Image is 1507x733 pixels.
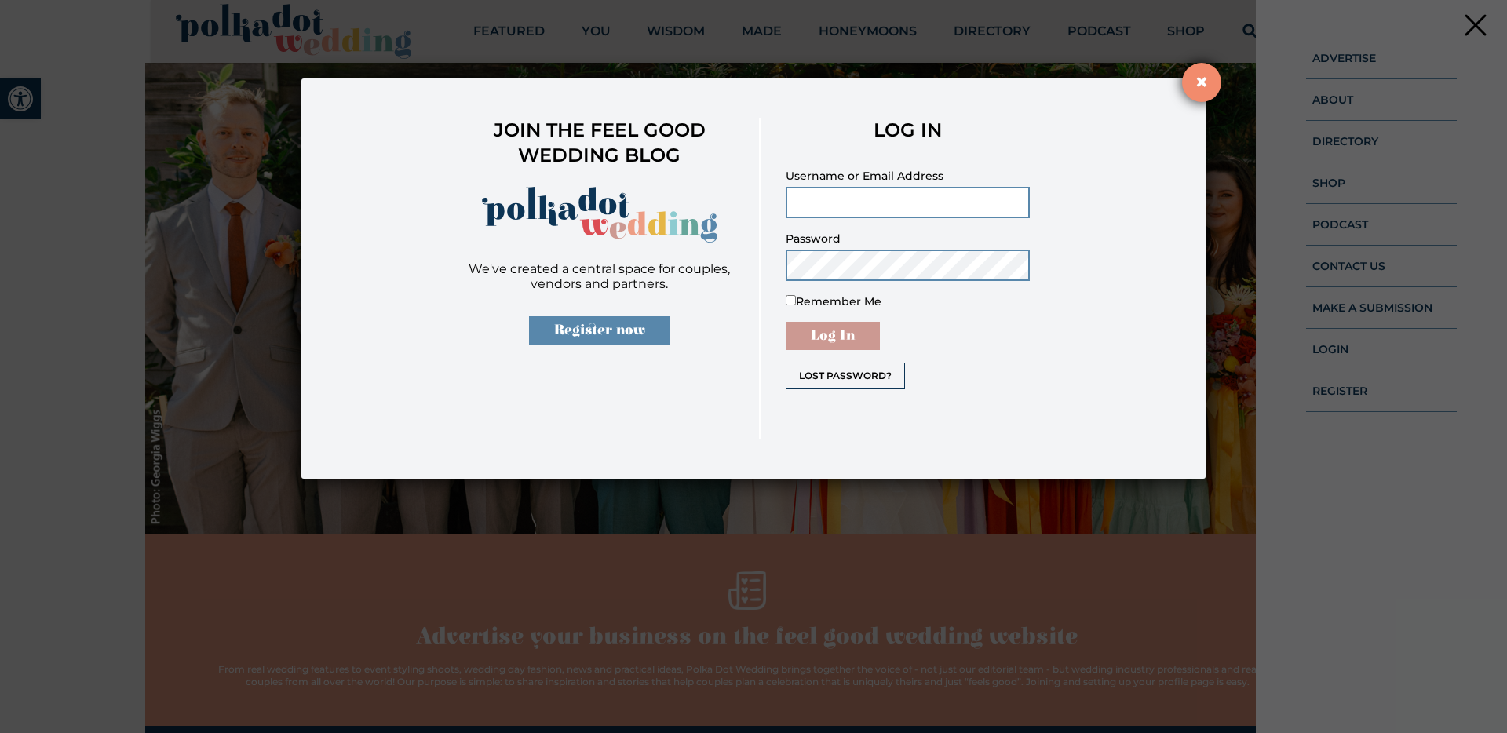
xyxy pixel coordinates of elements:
button: Close [1182,63,1221,102]
h2: JOIN THE FEEL GOOD WEDDING BLOG [452,118,746,168]
a: Register now [529,316,670,345]
label: Password [786,231,1030,246]
label: Username or Email Address [786,168,1030,184]
div: We've created a central space for couples, vendors and partners. [452,261,746,291]
input: Log In [786,322,880,350]
a: Lost Password? [786,363,905,389]
h2: LOG IN [761,118,1055,143]
input: Remember Me [786,295,796,305]
label: Remember Me [786,294,1030,309]
img: PolkaDotWedding.svg [482,187,717,243]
